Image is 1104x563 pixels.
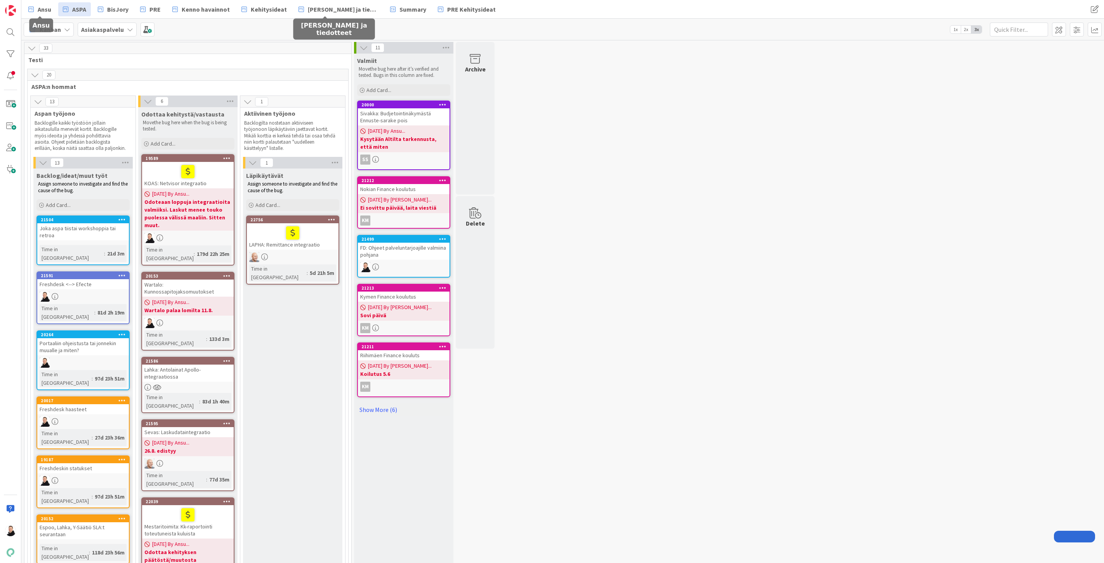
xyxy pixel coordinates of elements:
span: Läpikäytävät [246,172,283,179]
div: 21213Kymen Finance koulutus [358,285,450,302]
span: Valmiit [357,57,377,64]
b: 26.8. edistyy [144,447,231,455]
div: Time in [GEOGRAPHIC_DATA] [144,330,206,348]
div: 20264 [41,332,129,337]
a: 21211Riihimäen Finance kouluts[DATE] By [PERSON_NAME]...Koilutus 5.6KM [357,342,450,397]
img: AN [40,417,50,427]
div: Freshdesk <--> Efecte [37,279,129,289]
div: AN [37,358,129,368]
span: 1x [950,26,961,33]
span: 1 [260,158,273,167]
a: 21591Freshdesk <--> EfecteANTime in [GEOGRAPHIC_DATA]:81d 2h 19m [36,271,130,324]
span: : [206,475,207,484]
div: Mestaritoimita: Kk-raportointi toteutuneista kuluista [142,505,234,539]
div: Joka aspa tiistai workshoppia tai retroa [37,223,129,240]
img: AN [40,476,50,486]
div: KM [360,323,370,333]
span: [DATE] By Ansu... [368,127,405,135]
a: PRE Kehitysideat [433,2,500,16]
span: [PERSON_NAME] ja tiedotteet [308,5,378,14]
div: Time in [GEOGRAPHIC_DATA] [249,264,307,281]
div: AN [37,292,129,302]
div: 20017 [37,397,129,404]
a: Kehitysideat [237,2,292,16]
span: : [94,308,95,317]
div: SS [358,155,450,165]
span: [DATE] By Ansu... [152,439,189,447]
div: Riihimäen Finance kouluts [358,350,450,360]
a: 20000Sivakka: Budjetointinäkymästä Ennuste-sarake pois[DATE] By Ansu...Kysytään Altilta tarkennus... [357,101,450,170]
img: NG [249,252,259,262]
div: SS [360,155,370,165]
div: 118d 23h 56m [90,548,127,557]
a: BisJory [93,2,133,16]
span: 1 [255,97,268,106]
span: : [104,249,105,258]
div: Wartalo: Kunnossapitojaksomuutokset [142,280,234,297]
div: 21504Joka aspa tiistai workshoppia tai retroa [37,216,129,240]
span: Testi [28,56,342,64]
div: Time in [GEOGRAPHIC_DATA] [40,304,94,321]
div: KOAS: Netvisor integraatio [142,162,234,188]
div: 20152Espoo, Lahka, Y-Säätiö SLA:t seurantaan [37,515,129,539]
div: 19589KOAS: Netvisor integraatio [142,155,234,188]
div: 21595 [142,420,234,427]
a: 20017Freshdesk haasteetANTime in [GEOGRAPHIC_DATA]:27d 23h 36m [36,396,130,449]
span: BisJory [107,5,128,14]
input: Quick Filter... [990,23,1048,36]
b: Koilutus 5.6 [360,370,447,378]
span: 13 [45,97,59,106]
span: Move [143,119,154,126]
div: FD: Ohjeet palveluntarjoajille valmiina pohjana [358,243,450,260]
div: 21212 [361,178,450,183]
div: LAPHA: Remittance integraatio [247,223,338,250]
div: Time in [GEOGRAPHIC_DATA] [40,245,104,262]
div: 20000Sivakka: Budjetointinäkymästä Ennuste-sarake pois [358,101,450,125]
span: [DATE] By [PERSON_NAME]... [368,196,432,204]
div: 21595Sevas: Laskudataintegraatio [142,420,234,437]
a: Kenno havainnot [168,2,234,16]
div: Kymen Finance koulutus [358,292,450,302]
span: 6 [155,97,168,106]
div: KM [358,382,450,392]
div: 20000 [361,102,450,108]
h5: [PERSON_NAME] ja tiedotteet [297,22,372,36]
span: [DATE] By Ansu... [152,298,189,306]
span: Add Card... [46,202,71,209]
div: 21213 [361,285,450,291]
div: 21591Freshdesk <--> Efecte [37,272,129,289]
a: 20264Portaaliin ohjeistusta tai jonnekin muualle ja miten?ANTime in [GEOGRAPHIC_DATA]:97d 23h 51m [36,330,130,390]
span: 20 [42,70,56,80]
span: Odottaa kehitystä/vastausta [141,110,224,118]
div: 20152 [37,515,129,522]
div: 20153Wartalo: Kunnossapitojaksomuutokset [142,273,234,297]
div: NG [142,459,234,469]
span: Assign someone to investigate and find the cause of the bug. [248,181,338,193]
p: Backlogilta nostetaan aktiiviseen työjonoon läpikäytäviin jaettavat kortit. Mikäli korttia ei ker... [244,120,336,151]
p: the bug here when the bug is being tested. [143,120,233,132]
span: [DATE] By [PERSON_NAME]... [368,362,432,370]
div: 19187Freshdeskin statukset [37,456,129,473]
span: Assign someone to investigate and find the cause of the bug. [38,181,129,193]
div: 20017Freshdesk haasteet [37,397,129,414]
h5: Ansu [33,22,50,29]
div: Delete [466,219,485,228]
b: Odoteaan loppuja integraatioita valmiiksi. Laskut menee touko puolessa välissä maaliin. Sitten muut. [144,198,231,229]
div: 97d 23h 51m [93,492,127,501]
span: [DATE] By Ansu... [152,540,189,548]
img: Visit kanbanzone.com [5,5,16,16]
div: 21211Riihimäen Finance kouluts [358,343,450,360]
span: ASPA [72,5,86,14]
div: KM [358,215,450,226]
div: Time in [GEOGRAPHIC_DATA] [144,393,199,410]
div: 19589 [142,155,234,162]
div: 21586 [142,358,234,365]
span: : [92,374,93,383]
b: Wartalo palaa lomilta 11.8. [144,306,231,314]
a: Ansu [24,2,56,16]
div: AN [142,233,234,243]
div: 83d 1h 40m [200,397,231,406]
div: 22039Mestaritoimita: Kk-raportointi toteutuneista kuluista [142,498,234,539]
img: AN [144,233,154,243]
div: 20000 [358,101,450,108]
